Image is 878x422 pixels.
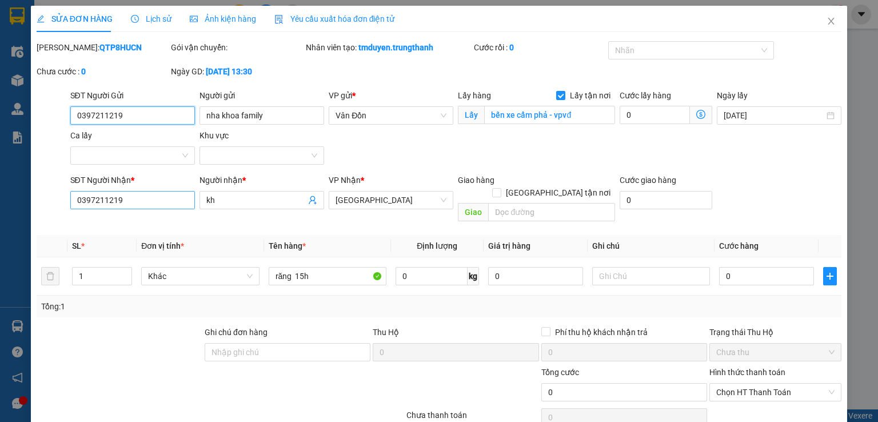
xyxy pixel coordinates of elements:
label: Ghi chú đơn hàng [205,328,268,337]
b: tmduyen.trungthanh [358,43,433,52]
span: Thu Hộ [373,328,399,337]
input: Ghi Chú [592,267,710,285]
label: Ngày lấy [717,91,748,100]
button: Close [815,6,847,38]
b: 0 [509,43,514,52]
span: Chọn HT Thanh Toán [716,384,835,401]
div: Cước rồi : [474,41,606,54]
div: Nhân viên tạo: [306,41,472,54]
input: Dọc đường [488,203,615,221]
button: delete [41,267,59,285]
span: Lấy hàng [458,91,491,100]
th: Ghi chú [588,235,715,257]
span: Chưa thu [716,344,835,361]
span: close [827,17,836,26]
span: kg [468,267,479,285]
span: plus [824,272,836,281]
b: QTP8HUCN [99,43,142,52]
span: Yêu cầu xuất hóa đơn điện tử [274,14,395,23]
div: Người gửi [199,89,324,102]
div: Khu vực [199,129,324,142]
span: Giao [458,203,488,221]
span: Giao hàng [458,176,494,185]
label: Cước giao hàng [620,176,676,185]
label: Hình thức thanh toán [709,368,785,377]
input: Cước lấy hàng [620,106,690,124]
div: Chưa cước : [37,65,169,78]
span: Giá trị hàng [488,241,530,250]
input: VD: Bàn, Ghế [269,267,386,285]
span: Lấy [458,106,484,124]
span: Khác [148,268,252,285]
input: Lấy tận nơi [484,106,615,124]
div: VP gửi [329,89,453,102]
div: Tổng: 1 [41,300,340,313]
b: 0 [81,67,86,76]
div: Gói vận chuyển: [171,41,303,54]
div: Người nhận [199,174,324,186]
span: Hà Nội [336,192,446,209]
b: [DATE] 13:30 [206,67,252,76]
span: Vân Đồn [336,107,446,124]
div: SĐT Người Gửi [70,89,195,102]
span: Cước hàng [719,241,759,250]
label: Cước lấy hàng [620,91,671,100]
span: SỬA ĐƠN HÀNG [37,14,113,23]
span: Tên hàng [269,241,306,250]
span: edit [37,15,45,23]
span: user-add [308,196,317,205]
input: Ngày lấy [724,109,824,122]
span: [GEOGRAPHIC_DATA] tận nơi [501,186,615,199]
span: SL [72,241,81,250]
span: Lịch sử [131,14,171,23]
input: Ghi chú đơn hàng [205,343,370,361]
span: dollar-circle [696,110,705,119]
span: Ảnh kiện hàng [190,14,256,23]
span: Phí thu hộ khách nhận trả [550,326,652,339]
label: Ca lấy [70,131,92,140]
span: Lấy tận nơi [565,89,615,102]
span: Tổng cước [541,368,579,377]
div: Ngày GD: [171,65,303,78]
div: [PERSON_NAME]: [37,41,169,54]
span: Định lượng [417,241,457,250]
img: icon [274,15,284,24]
button: plus [823,267,837,285]
span: clock-circle [131,15,139,23]
div: Trạng thái Thu Hộ [709,326,841,339]
div: SĐT Người Nhận [70,174,195,186]
span: VP Nhận [329,176,361,185]
input: Cước giao hàng [620,191,712,209]
span: Đơn vị tính [141,241,184,250]
span: picture [190,15,198,23]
